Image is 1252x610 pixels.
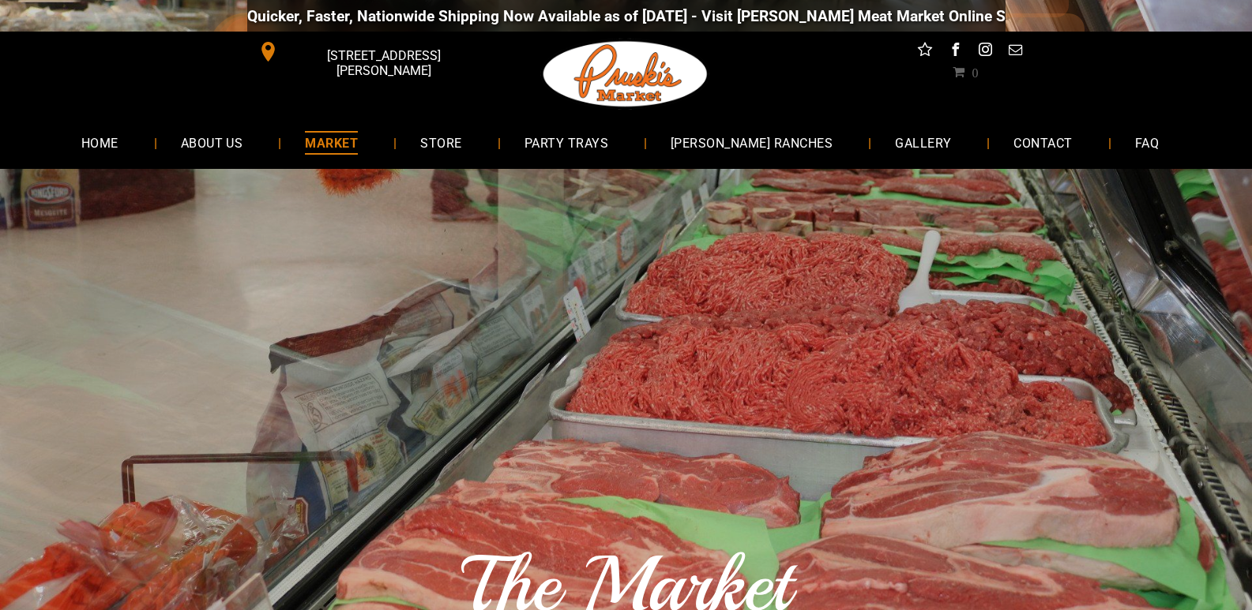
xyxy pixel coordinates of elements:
[397,122,485,163] a: STORE
[157,122,267,163] a: ABOUT US
[281,40,485,86] span: [STREET_ADDRESS][PERSON_NAME]
[945,39,965,64] a: facebook
[647,122,856,163] a: [PERSON_NAME] RANCHES
[972,65,978,78] span: 0
[501,122,632,163] a: PARTY TRAYS
[540,32,711,117] img: Pruski-s+Market+HQ+Logo2-1920w.png
[871,122,975,163] a: GALLERY
[915,39,935,64] a: Social network
[975,39,995,64] a: instagram
[990,122,1096,163] a: CONTACT
[58,122,142,163] a: HOME
[1005,39,1025,64] a: email
[1111,122,1182,163] a: FAQ
[247,39,489,64] a: [STREET_ADDRESS][PERSON_NAME]
[281,122,382,163] a: MARKET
